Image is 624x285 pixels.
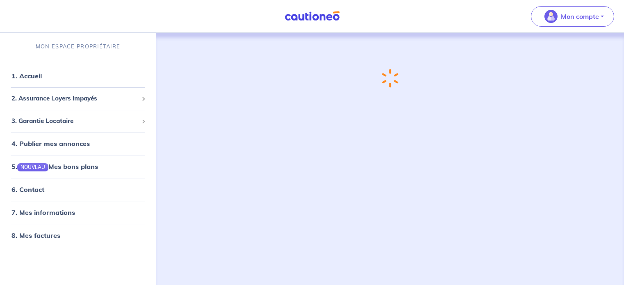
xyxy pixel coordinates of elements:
p: Mon compte [561,11,599,21]
img: loading-spinner [382,69,398,88]
div: 2. Assurance Loyers Impayés [3,91,153,107]
a: 4. Publier mes annonces [11,139,90,148]
span: 2. Assurance Loyers Impayés [11,94,138,103]
span: 3. Garantie Locataire [11,116,138,126]
p: MON ESPACE PROPRIÉTAIRE [36,43,120,50]
a: 1. Accueil [11,72,42,80]
img: illu_account_valid_menu.svg [544,10,558,23]
div: 6. Contact [3,181,153,198]
div: 3. Garantie Locataire [3,113,153,129]
a: 8. Mes factures [11,231,60,239]
div: 4. Publier mes annonces [3,135,153,152]
div: 7. Mes informations [3,204,153,221]
div: 8. Mes factures [3,227,153,244]
a: 6. Contact [11,185,44,194]
img: Cautioneo [281,11,343,21]
div: 5.NOUVEAUMes bons plans [3,158,153,175]
div: 1. Accueil [3,68,153,84]
a: 5.NOUVEAUMes bons plans [11,162,98,171]
a: 7. Mes informations [11,208,75,217]
button: illu_account_valid_menu.svgMon compte [531,6,614,27]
